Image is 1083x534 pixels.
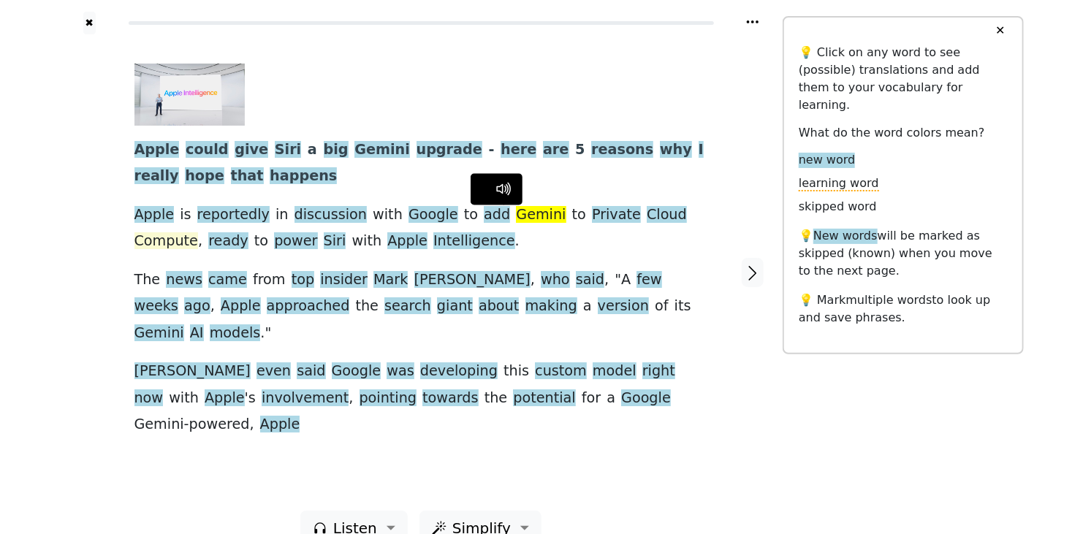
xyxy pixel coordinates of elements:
button: ✕ [987,18,1014,44]
span: Cloud [647,206,687,224]
span: really [134,167,179,186]
span: search [384,297,431,316]
span: Gemini [134,324,184,343]
span: ready [208,232,248,251]
span: came [208,271,247,289]
p: 💡 Click on any word to see (possible) translations and add them to your vocabulary for learning. [799,44,1008,114]
span: - [489,141,495,159]
span: the [356,297,379,316]
span: A [621,271,631,289]
span: insider [320,271,368,289]
span: Siri [324,232,346,251]
span: big [324,141,349,159]
span: upgrade [417,141,482,159]
span: version [598,297,649,316]
span: Apple [260,416,300,434]
span: is [180,206,191,224]
span: Private [592,206,641,224]
span: with [169,389,199,408]
span: a [583,297,592,316]
span: this [503,362,529,381]
span: , [249,416,254,434]
span: with [352,232,382,251]
span: could [186,141,229,159]
span: New words [813,229,878,244]
span: Mark [373,271,408,289]
span: [PERSON_NAME] [414,271,531,289]
span: in [275,206,289,224]
span: to [464,206,478,224]
span: [PERSON_NAME] [134,362,251,381]
span: , [210,297,215,316]
span: a [607,389,615,408]
span: I [699,141,704,159]
span: reasons [591,141,653,159]
h6: What do the word colors mean? [799,126,1008,140]
span: happens [270,167,337,186]
span: , [349,389,353,408]
span: a [308,141,317,159]
span: skipped word [799,199,877,215]
span: for [582,389,601,408]
span: said [576,271,604,289]
span: Gemini [354,141,410,159]
img: qYFZPZJ4CDKUdxo9G5NtmY-1200-80.jpg [134,64,245,126]
span: . [515,232,520,251]
span: pointing [360,389,417,408]
span: new word [799,153,855,168]
span: now [134,389,164,408]
span: s [248,389,256,408]
span: AI [190,324,204,343]
span: , [531,271,535,289]
span: its [674,297,691,316]
span: Google [621,389,671,408]
span: , [604,271,609,289]
span: power [274,232,317,251]
span: 5 [575,141,585,159]
span: ' [245,389,248,408]
span: top [292,271,314,289]
p: 💡 Mark to look up and save phrases. [799,291,1008,327]
span: that [231,167,264,186]
span: few [636,271,661,289]
span: even [256,362,291,381]
span: ago [184,297,210,316]
span: add [484,206,510,224]
span: involvement [262,389,349,408]
span: potential [513,389,575,408]
span: weeks [134,297,178,316]
span: Apple [205,389,245,408]
button: ✖ [83,12,96,34]
span: about [479,297,519,316]
span: " [265,324,272,343]
span: making [525,297,577,316]
span: are [543,141,569,159]
span: Apple [134,141,180,159]
span: giant [437,297,473,316]
span: with [373,206,403,224]
span: news [166,271,202,289]
span: Intelligence [433,232,515,251]
span: right [642,362,675,381]
span: give [235,141,268,159]
span: hope [185,167,224,186]
span: to [254,232,268,251]
span: Apple [221,297,261,316]
span: Gemini-powered [134,416,250,434]
span: Gemini [516,206,566,224]
span: towards [422,389,478,408]
span: model [593,362,636,381]
span: , [198,232,202,251]
span: Apple [387,232,427,251]
span: reportedly [197,206,270,224]
span: Apple [134,206,175,224]
span: said [297,362,325,381]
span: learning word [799,176,879,191]
span: multiple words [846,293,932,307]
span: who [541,271,570,289]
span: " [615,271,621,289]
p: 💡 will be marked as skipped (known) when you move to the next page. [799,227,1008,280]
span: Siri [275,141,301,159]
span: . [260,324,265,343]
span: why [660,141,692,159]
